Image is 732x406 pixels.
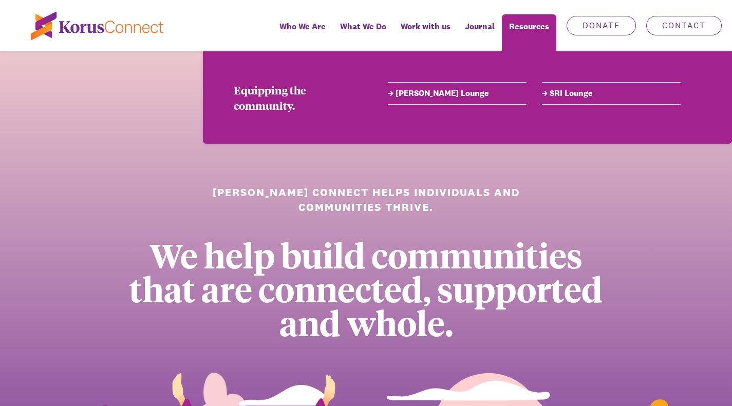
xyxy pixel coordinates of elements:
a: [PERSON_NAME] Lounge [388,87,527,100]
div: We help build communities that are connected, supported and whole. [117,238,615,340]
h1: [PERSON_NAME] Connect helps individuals and communities thrive. [202,185,530,215]
a: Contact [646,16,722,35]
a: Who We Are [272,14,333,51]
span: What We Do [340,19,386,34]
span: Journal [465,19,495,34]
a: Work with us [393,14,458,51]
a: Donate [567,16,636,35]
span: Who We Are [279,19,326,34]
div: Equipping the community. [234,82,357,113]
span: Work with us [401,19,451,34]
a: What We Do [333,14,393,51]
img: korus-connect%2Fc5177985-88d5-491d-9cd7-4a1febad1357_logo.svg [31,12,163,40]
a: SRI Lounge [542,87,681,100]
a: Journal [458,14,502,51]
div: Resources [502,14,556,51]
